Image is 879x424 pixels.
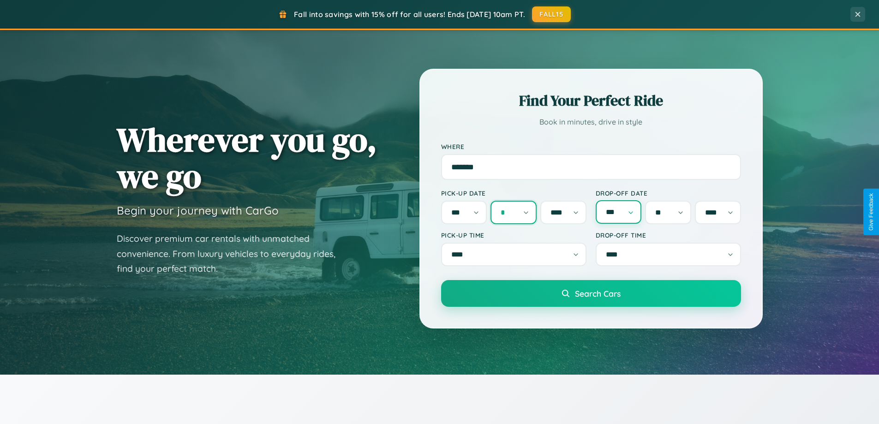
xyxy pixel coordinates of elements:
label: Pick-up Date [441,189,586,197]
label: Pick-up Time [441,231,586,239]
label: Where [441,143,741,150]
h3: Begin your journey with CarGo [117,203,279,217]
h2: Find Your Perfect Ride [441,90,741,111]
span: Search Cars [575,288,621,299]
button: FALL15 [532,6,571,22]
span: Fall into savings with 15% off for all users! Ends [DATE] 10am PT. [294,10,525,19]
button: Search Cars [441,280,741,307]
p: Discover premium car rentals with unmatched convenience. From luxury vehicles to everyday rides, ... [117,231,347,276]
label: Drop-off Time [596,231,741,239]
label: Drop-off Date [596,189,741,197]
div: Give Feedback [868,193,874,231]
p: Book in minutes, drive in style [441,115,741,129]
h1: Wherever you go, we go [117,121,377,194]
